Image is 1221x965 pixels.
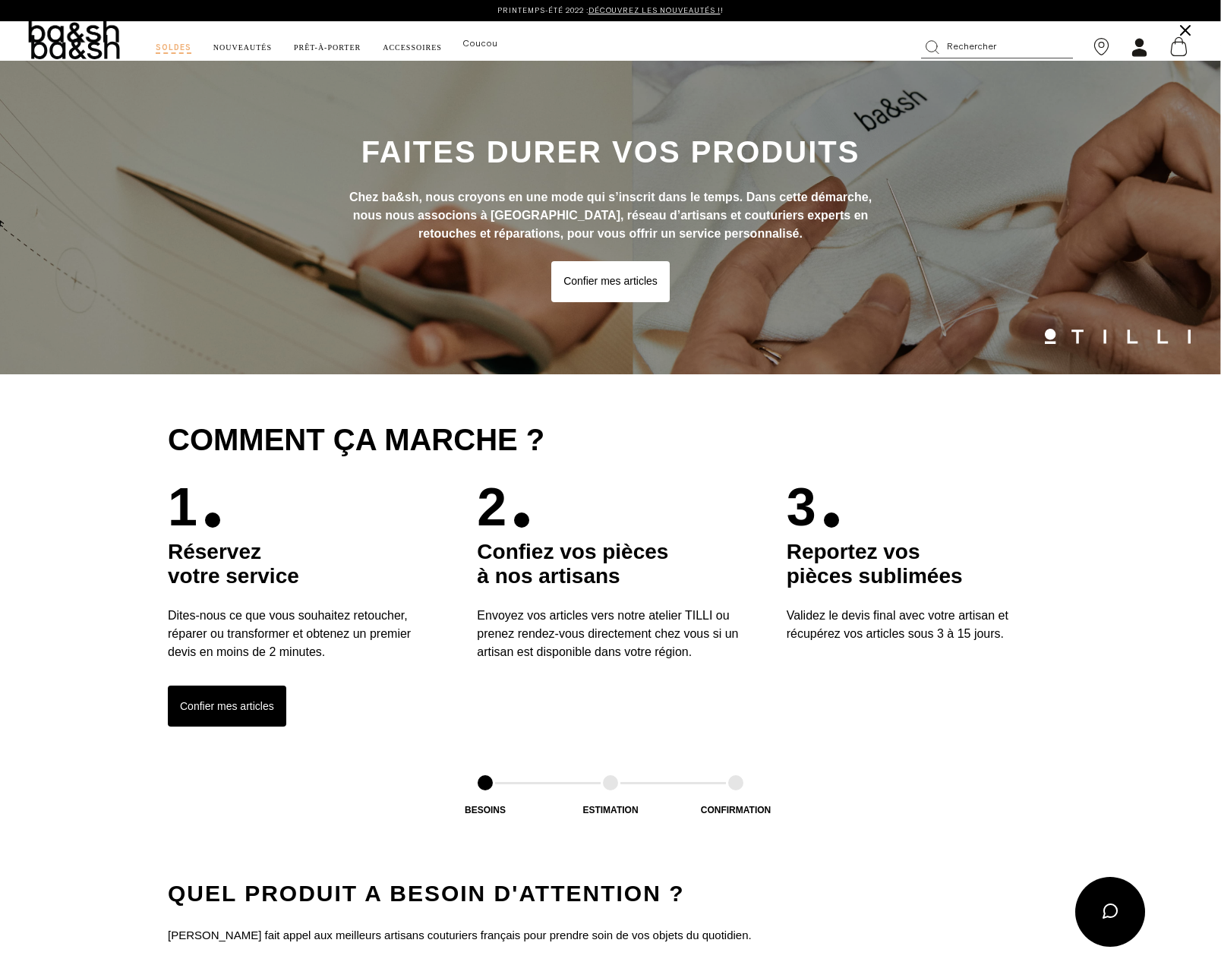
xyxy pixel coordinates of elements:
[381,40,443,55] a: Accessoires
[343,188,878,243] p: Chez ba&sh, nous croyons en une mode qui s’inscrit dans le temps. Dans cette démarche, nous nous ...
[551,261,670,302] button: Confier mes articles
[168,607,434,661] p: Dites-nous ce que vous souhaitez retoucher, réparer ou transformer et obtenez un premier devis en...
[477,607,743,661] p: Envoyez vos articles vers notre atelier TILLI ou prenez rendez-vous directement chez vous si un a...
[535,806,686,815] div: Estimation
[921,36,1194,58] nav: Utility navigation
[1045,329,1191,344] img: Logo Tilli
[168,564,299,588] span: votre service
[588,5,724,15] a: DÉCOUVREZ LES NOUVEAUTÉS !!
[168,423,1053,456] h2: Comment ça marche ?
[213,43,272,52] span: Nouveautés
[292,40,362,55] a: Prêt-à-porter
[212,40,273,55] a: Nouveautés
[168,686,286,727] button: Confier mes articles
[361,134,860,170] h1: Faites durer vos produits
[168,878,1053,909] h2: Quel produit a besoin d'attention ?
[294,43,361,52] span: Prêt-à-porter
[409,806,561,815] div: Besoins
[477,540,668,563] span: Confiez vos pièces
[588,5,724,15] span: !
[787,540,920,563] span: Reportez vos
[588,5,721,15] u: DÉCOUVREZ LES NOUVEAUTÉS !
[660,806,812,815] div: Confirmation
[462,37,497,49] a: Coucou
[921,36,1073,58] button: Rechercher
[787,607,1053,643] p: Validez le devis final avec votre artisan et récupérez vos articles sous 3 à 15 jours.
[497,5,588,15] span: PRINTEMPS-ÉTÉ 2022 :
[168,481,197,534] p: 1
[947,43,996,50] span: Rechercher
[477,564,620,588] span: à nos artisans
[154,40,193,55] a: Soldes
[787,564,963,588] span: pièces sublimées
[156,43,191,54] span: Soldes
[27,29,124,65] img: ba&sh
[168,927,752,943] p: [PERSON_NAME] fait appel aux meilleurs artisans couturiers français pour prendre soin de vos obje...
[787,481,816,534] p: 3
[383,43,442,52] span: Accessoires
[477,481,506,534] p: 2
[168,540,261,563] span: Réservez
